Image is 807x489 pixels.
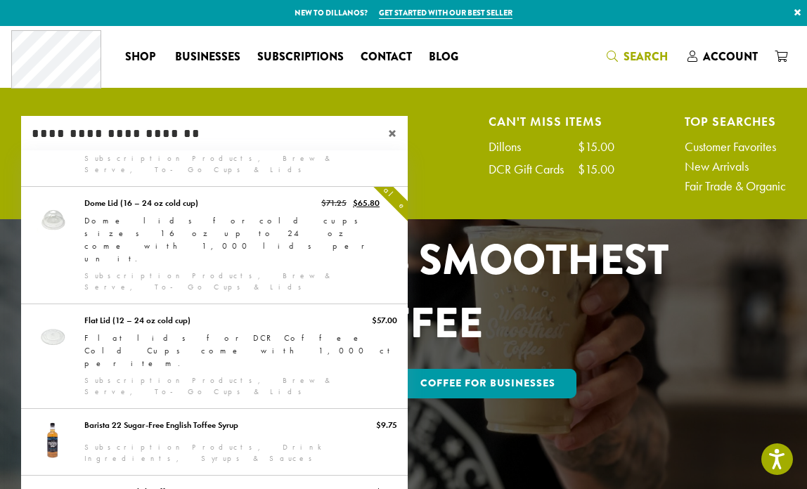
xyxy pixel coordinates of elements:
[685,141,786,153] a: Customer Favorites
[429,48,458,66] span: Blog
[125,48,155,66] span: Shop
[489,141,535,153] div: Dillons
[117,46,167,68] a: Shop
[361,48,412,66] span: Contact
[598,45,679,68] a: Search
[685,180,786,193] a: Fair Trade & Organic
[388,125,408,142] span: ×
[578,141,614,153] div: $15.00
[257,48,344,66] span: Subscriptions
[489,116,614,126] h4: Can't Miss Items
[175,48,240,66] span: Businesses
[685,160,786,173] a: New Arrivals
[379,7,512,19] a: Get started with our best seller
[685,116,786,126] h4: Top Searches
[578,163,614,176] div: $15.00
[489,163,578,176] div: DCR Gift Cards
[624,48,668,65] span: Search
[703,48,758,65] span: Account
[400,369,577,398] a: Coffee For Businesses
